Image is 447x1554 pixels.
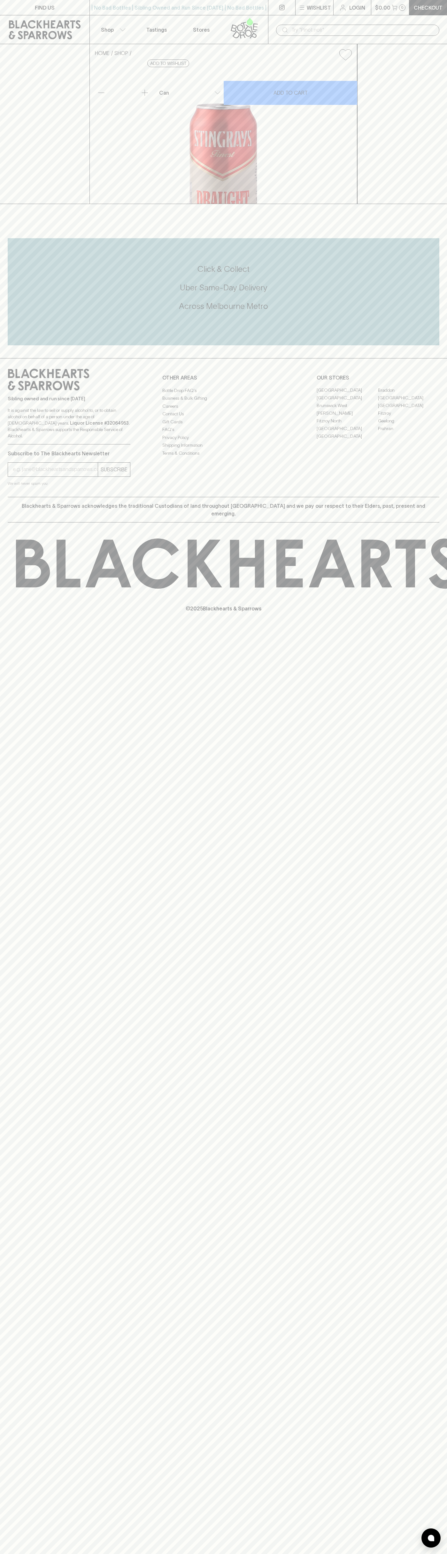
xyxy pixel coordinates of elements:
[8,480,130,487] p: We will never spam you
[162,449,285,457] a: Terms & Conditions
[162,418,285,426] a: Gift Cards
[147,59,189,67] button: Add to wishlist
[8,396,130,402] p: Sibling owned and run since [DATE]
[375,4,390,12] p: $0.00
[101,466,127,473] p: SUBSCRIBE
[8,450,130,457] p: Subscribe to The Blackhearts Newsletter
[162,410,285,418] a: Contact Us
[8,301,439,311] h5: Across Melbourne Metro
[224,81,357,105] button: ADD TO CART
[70,420,129,426] strong: Liquor License #32064953
[349,4,365,12] p: Login
[378,394,439,402] a: [GEOGRAPHIC_DATA]
[162,402,285,410] a: Careers
[317,410,378,417] a: [PERSON_NAME]
[95,50,110,56] a: HOME
[90,66,357,204] img: 77657.png
[162,374,285,381] p: OTHER AREAS
[337,47,354,63] button: Add to wishlist
[317,387,378,394] a: [GEOGRAPHIC_DATA]
[114,50,128,56] a: SHOP
[13,464,98,475] input: e.g. jane@blackheartsandsparrows.com.au
[193,26,210,34] p: Stores
[414,4,443,12] p: Checkout
[378,417,439,425] a: Geelong
[317,433,378,440] a: [GEOGRAPHIC_DATA]
[378,387,439,394] a: Braddon
[162,395,285,402] a: Business & Bulk Gifting
[378,425,439,433] a: Prahran
[8,282,439,293] h5: Uber Same-Day Delivery
[274,89,308,97] p: ADD TO CART
[12,502,435,517] p: Blackhearts & Sparrows acknowledges the traditional Custodians of land throughout [GEOGRAPHIC_DAT...
[134,15,179,44] a: Tastings
[101,26,114,34] p: Shop
[317,374,439,381] p: OUR STORES
[291,25,434,35] input: Try "Pinot noir"
[307,4,331,12] p: Wishlist
[159,89,169,97] p: Can
[428,1535,434,1541] img: bubble-icon
[162,434,285,441] a: Privacy Policy
[378,402,439,410] a: [GEOGRAPHIC_DATA]
[157,86,223,99] div: Can
[162,426,285,434] a: FAQ's
[179,15,224,44] a: Stores
[317,394,378,402] a: [GEOGRAPHIC_DATA]
[162,387,285,394] a: Bottle Drop FAQ's
[317,425,378,433] a: [GEOGRAPHIC_DATA]
[146,26,167,34] p: Tastings
[8,238,439,345] div: Call to action block
[35,4,55,12] p: FIND US
[8,407,130,439] p: It is against the law to sell or supply alcohol to, or to obtain alcohol on behalf of a person un...
[378,410,439,417] a: Fitzroy
[8,264,439,274] h5: Click & Collect
[401,6,404,9] p: 0
[162,442,285,449] a: Shipping Information
[317,402,378,410] a: Brunswick West
[98,463,130,476] button: SUBSCRIBE
[317,417,378,425] a: Fitzroy North
[90,15,135,44] button: Shop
